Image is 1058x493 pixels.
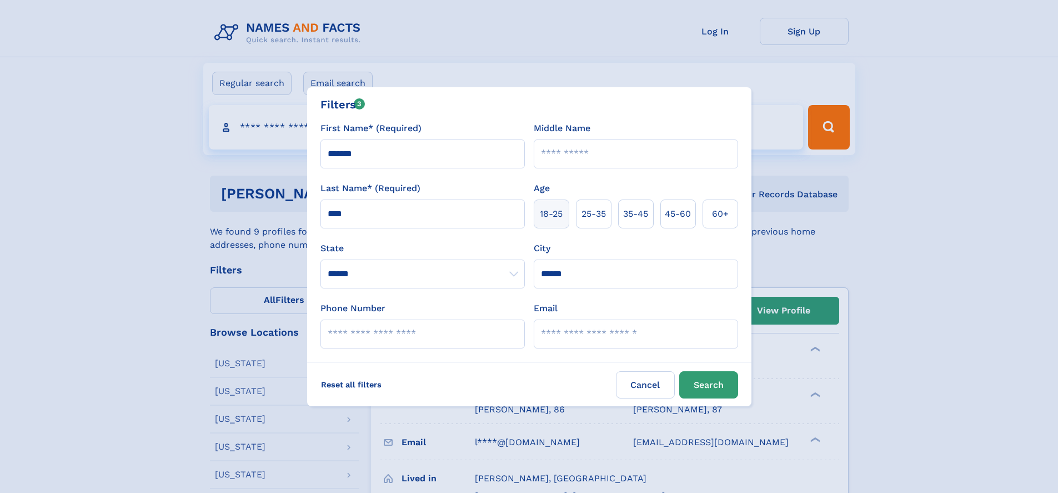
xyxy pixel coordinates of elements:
label: Reset all filters [314,371,389,398]
label: Cancel [616,371,675,399]
div: Filters [320,96,365,113]
span: 35‑45 [623,207,648,221]
label: Age [534,182,550,195]
label: Last Name* (Required) [320,182,420,195]
span: 60+ [712,207,729,221]
span: 18‑25 [540,207,563,221]
label: City [534,242,550,255]
button: Search [679,371,738,399]
label: Email [534,302,558,315]
label: Middle Name [534,122,590,135]
label: First Name* (Required) [320,122,422,135]
label: State [320,242,525,255]
span: 45‑60 [665,207,691,221]
span: 25‑35 [581,207,606,221]
label: Phone Number [320,302,385,315]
